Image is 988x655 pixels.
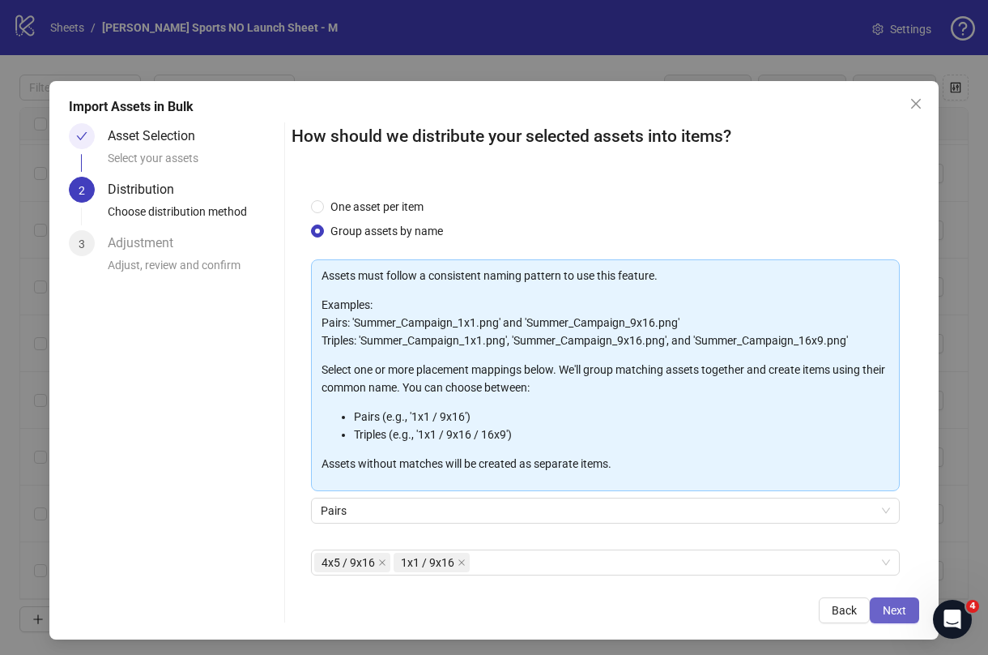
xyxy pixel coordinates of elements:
span: Next [883,604,906,617]
span: close [909,97,922,110]
div: Import Assets in Bulk [69,97,919,117]
div: Distribution [108,177,187,203]
span: One asset per item [324,198,430,216]
span: Group assets by name [324,222,449,240]
div: Adjustment [108,230,186,256]
div: Adjust, review and confirm [108,256,278,284]
h2: How should we distribute your selected assets into items? [292,123,919,150]
button: Back [819,597,870,623]
span: close [378,559,386,567]
p: Examples: Pairs: 'Summer_Campaign_1x1.png' and 'Summer_Campaign_9x16.png' Triples: 'Summer_Campai... [322,296,889,349]
span: Back [832,604,857,617]
span: 1x1 / 9x16 [394,553,470,572]
p: Assets must follow a consistent naming pattern to use this feature. [322,267,889,285]
span: 4x5 / 9x16 [322,554,375,572]
span: close [458,559,466,567]
button: Close [903,91,929,117]
p: Select one or more placement mappings below. We'll group matching assets together and create item... [322,361,889,396]
span: 1x1 / 9x16 [401,554,454,572]
button: Next [870,597,919,623]
div: Choose distribution method [108,203,278,230]
span: check [76,131,87,142]
span: 4x5 / 9x16 [314,553,390,572]
div: Select your assets [108,149,278,177]
span: 2 [79,184,85,197]
iframe: Intercom live chat [933,600,972,639]
span: 3 [79,238,85,250]
div: Asset Selection [108,123,208,149]
span: Pairs [321,499,890,523]
span: 4 [966,600,979,613]
li: Triples (e.g., '1x1 / 9x16 / 16x9') [354,426,889,443]
li: Pairs (e.g., '1x1 / 9x16') [354,408,889,426]
p: Assets without matches will be created as separate items. [322,455,889,473]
